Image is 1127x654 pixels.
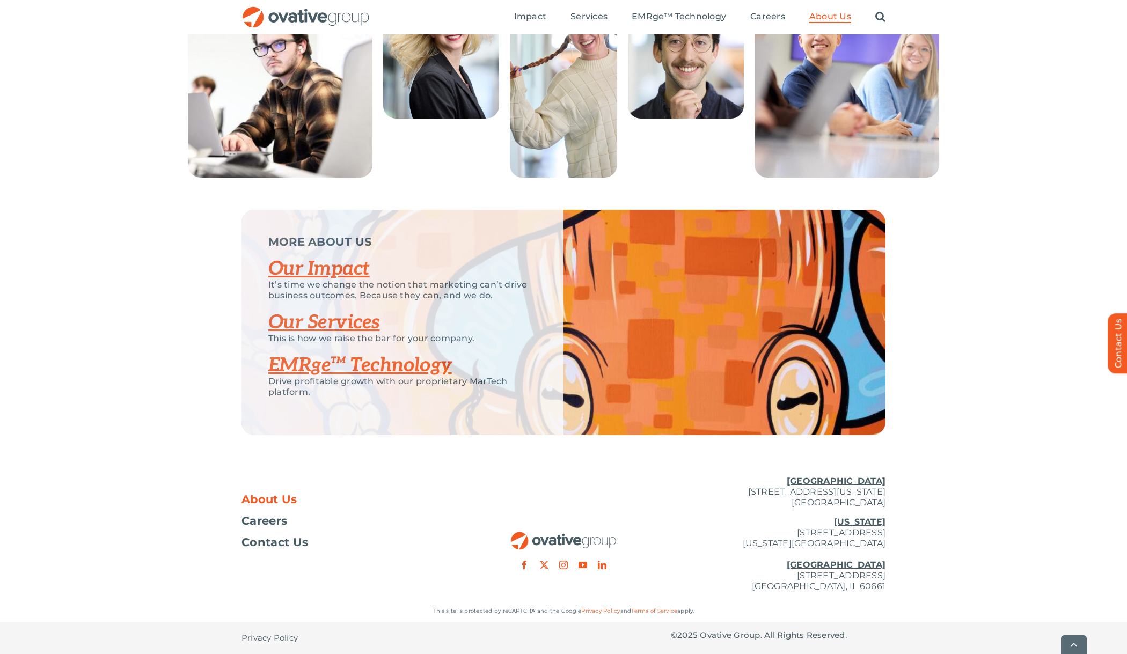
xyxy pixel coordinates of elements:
[241,633,298,643] span: Privacy Policy
[268,280,537,301] p: It’s time we change the notion that marketing can’t drive business outcomes. Because they can, an...
[632,11,726,22] span: EMRge™ Technology
[570,11,608,22] span: Services
[268,376,537,398] p: Drive profitable growth with our proprietary MarTech platform.
[510,531,617,541] a: OG_Full_horizontal_RGB
[241,494,456,548] nav: Footer Menu
[514,11,546,23] a: Impact
[241,5,370,16] a: OG_Full_horizontal_RGB
[632,11,726,23] a: EMRge™ Technology
[875,11,885,23] a: Search
[787,560,885,570] u: [GEOGRAPHIC_DATA]
[671,630,885,641] p: © Ovative Group. All Rights Reserved.
[241,516,287,526] span: Careers
[787,476,885,486] u: [GEOGRAPHIC_DATA]
[514,11,546,22] span: Impact
[241,622,456,654] nav: Footer - Privacy Policy
[671,476,885,508] p: [STREET_ADDRESS][US_STATE] [GEOGRAPHIC_DATA]
[598,561,606,569] a: linkedin
[241,494,297,505] span: About Us
[241,537,456,548] a: Contact Us
[241,537,308,548] span: Contact Us
[809,11,851,23] a: About Us
[677,630,698,640] span: 2025
[268,257,370,281] a: Our Impact
[540,561,548,569] a: twitter
[750,11,785,22] span: Careers
[241,494,456,505] a: About Us
[268,333,537,344] p: This is how we raise the bar for your company.
[268,311,380,334] a: Our Services
[570,11,608,23] a: Services
[268,237,537,247] p: MORE ABOUT US
[809,11,851,22] span: About Us
[241,622,298,654] a: Privacy Policy
[559,561,568,569] a: instagram
[581,607,620,614] a: Privacy Policy
[268,354,452,377] a: EMRge™ Technology
[671,517,885,592] p: [STREET_ADDRESS] [US_STATE][GEOGRAPHIC_DATA] [STREET_ADDRESS] [GEOGRAPHIC_DATA], IL 60661
[241,606,885,616] p: This site is protected by reCAPTCHA and the Google and apply.
[834,517,885,527] u: [US_STATE]
[579,561,587,569] a: youtube
[241,516,456,526] a: Careers
[750,11,785,23] a: Careers
[631,607,677,614] a: Terms of Service
[520,561,529,569] a: facebook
